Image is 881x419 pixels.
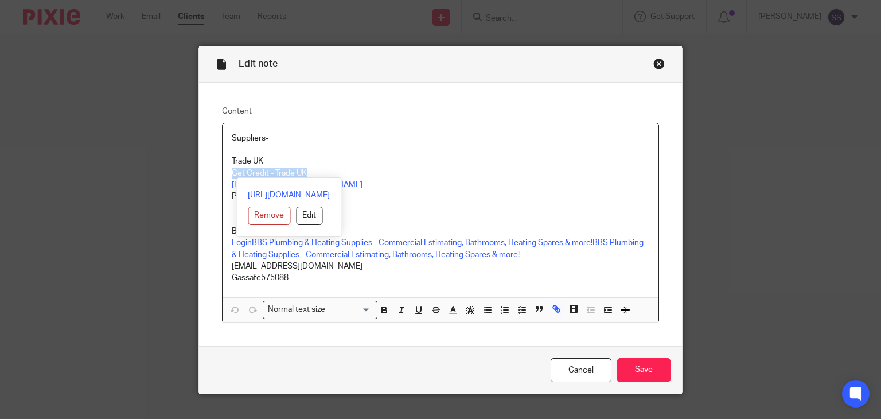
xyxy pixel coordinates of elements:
span: Edit note [239,59,278,68]
a: [URL][DOMAIN_NAME] [248,189,330,201]
a: Cancel [551,358,611,383]
p: Gassafe575088 [232,272,650,284]
input: Save [617,358,671,383]
a: Get Credit - Trade UK [232,169,307,177]
div: Close this dialog window [653,58,665,69]
a: [EMAIL_ADDRESS][DOMAIN_NAME] [232,181,362,189]
p: [EMAIL_ADDRESS][DOMAIN_NAME] [232,261,650,272]
p: Suppliers- [232,133,650,144]
label: Content [222,106,660,117]
div: Search for option [263,301,377,319]
p: BBS [232,226,650,237]
button: Edit [296,207,322,225]
p: Password- Barneyblue1234! [232,191,650,202]
a: LoginBBS Plumbing & Heating Supplies - Commercial Estimating, Bathrooms, Heating Spares & more!BB... [232,239,645,258]
input: Search for option [329,304,371,316]
button: Remove [248,207,290,225]
span: Normal text size [266,304,328,316]
p: Trade UK [232,156,650,167]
